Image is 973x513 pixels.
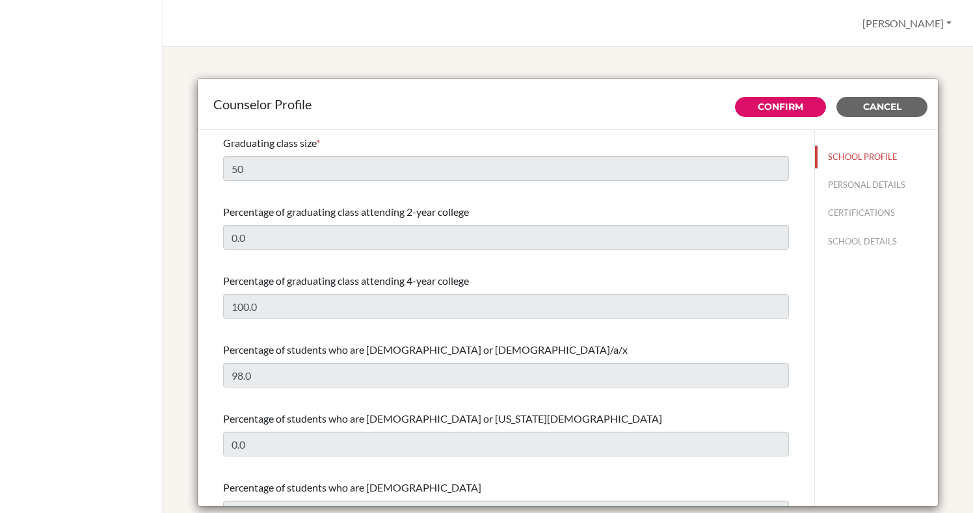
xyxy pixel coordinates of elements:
[815,146,938,168] button: SCHOOL PROFILE
[223,481,481,493] span: Percentage of students who are [DEMOGRAPHIC_DATA]
[857,11,957,36] button: [PERSON_NAME]
[815,230,938,253] button: SCHOOL DETAILS
[223,412,662,425] span: Percentage of students who are [DEMOGRAPHIC_DATA] or [US_STATE][DEMOGRAPHIC_DATA]
[223,343,628,356] span: Percentage of students who are [DEMOGRAPHIC_DATA] or [DEMOGRAPHIC_DATA]/a/x
[213,94,922,114] div: Counselor Profile
[223,137,316,149] span: Graduating class size
[815,174,938,196] button: PERSONAL DETAILS
[223,205,469,218] span: Percentage of graduating class attending 2-year college
[815,202,938,224] button: CERTIFICATIONS
[223,274,469,287] span: Percentage of graduating class attending 4-year college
